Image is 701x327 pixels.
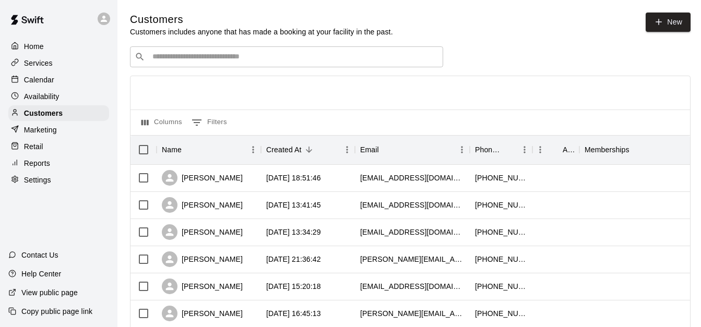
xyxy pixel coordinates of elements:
[475,200,527,210] div: +18142797762
[8,105,109,121] a: Customers
[646,13,691,32] a: New
[21,250,58,260] p: Contact Us
[162,197,243,213] div: [PERSON_NAME]
[475,135,502,164] div: Phone Number
[130,13,393,27] h5: Customers
[261,135,355,164] div: Created At
[139,114,185,131] button: Select columns
[360,281,465,292] div: mob0323@yahoo.com
[21,306,92,317] p: Copy public page link
[24,175,51,185] p: Settings
[24,125,57,135] p: Marketing
[21,287,78,298] p: View public page
[24,108,63,118] p: Customers
[8,55,109,71] a: Services
[182,142,196,157] button: Sort
[8,39,109,54] a: Home
[24,141,43,152] p: Retail
[162,306,243,321] div: [PERSON_NAME]
[8,122,109,138] a: Marketing
[548,142,563,157] button: Sort
[162,251,243,267] div: [PERSON_NAME]
[8,172,109,188] a: Settings
[8,139,109,154] a: Retail
[189,114,230,131] button: Show filters
[266,200,321,210] div: 2025-08-12 13:41:45
[517,142,532,158] button: Menu
[475,254,527,264] div: +18157618804
[24,58,53,68] p: Services
[130,46,443,67] div: Search customers by name or email
[585,135,629,164] div: Memberships
[266,254,321,264] div: 2025-08-07 21:36:42
[360,200,465,210] div: ldw13186@gmail.com
[532,135,579,164] div: Age
[266,281,321,292] div: 2025-08-07 15:20:18
[130,27,393,37] p: Customers includes anyone that has made a booking at your facility in the past.
[360,135,379,164] div: Email
[162,170,243,186] div: [PERSON_NAME]
[24,91,60,102] p: Availability
[475,173,527,183] div: +15618707228
[360,308,465,319] div: john.naleppa.jn@gmail.com
[355,135,470,164] div: Email
[475,308,527,319] div: +17187536913
[302,142,316,157] button: Sort
[470,135,532,164] div: Phone Number
[502,142,517,157] button: Sort
[266,135,302,164] div: Created At
[563,135,574,164] div: Age
[454,142,470,158] button: Menu
[379,142,394,157] button: Sort
[629,142,644,157] button: Sort
[532,142,548,158] button: Menu
[8,72,109,88] a: Calendar
[162,224,243,240] div: [PERSON_NAME]
[24,41,44,52] p: Home
[360,254,465,264] div: andrew.kuhns@idealindustries.com
[266,173,321,183] div: 2025-08-12 18:51:46
[360,173,465,183] div: ronaldvail93@gmail.com
[266,308,321,319] div: 2025-08-06 16:45:13
[245,142,261,158] button: Menu
[8,89,109,104] a: Availability
[475,227,527,237] div: +19367770179
[24,75,54,85] p: Calendar
[162,278,243,294] div: [PERSON_NAME]
[21,269,61,279] p: Help Center
[475,281,527,292] div: +14074460968
[339,142,355,158] button: Menu
[360,227,465,237] div: daneibner@aol.com
[24,158,50,168] p: Reports
[157,135,261,164] div: Name
[8,155,109,171] a: Reports
[162,135,182,164] div: Name
[266,227,321,237] div: 2025-08-08 13:34:29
